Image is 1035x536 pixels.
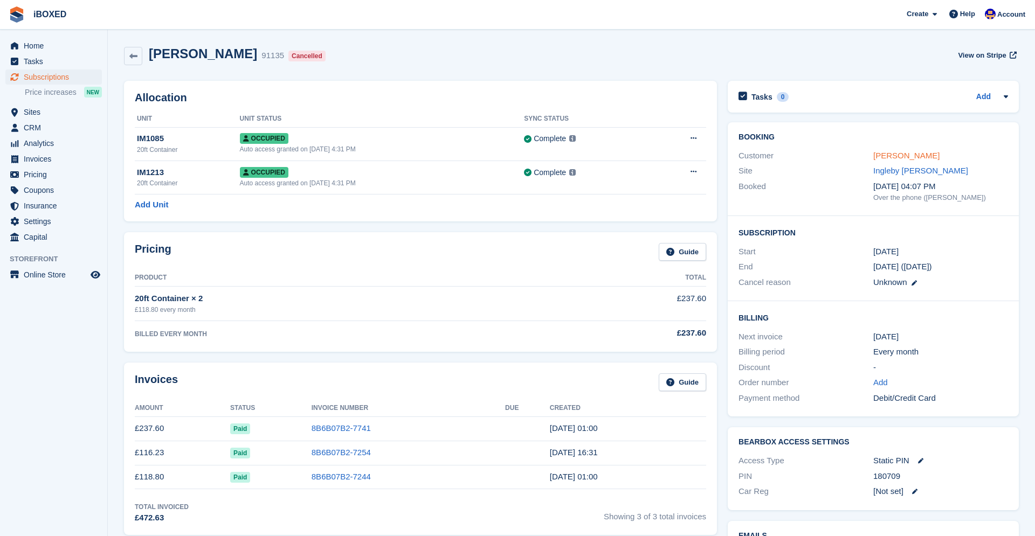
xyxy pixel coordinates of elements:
img: Noor Rashid [985,9,996,19]
span: Subscriptions [24,69,88,85]
span: Unknown [873,277,907,287]
div: Discount [739,361,873,374]
div: Booked [739,180,873,203]
th: Due [505,400,550,417]
span: Settings [24,214,88,229]
div: Total Invoiced [135,502,189,512]
h2: Invoices [135,373,178,391]
th: Product [135,269,542,287]
a: 8B6B07B2-7244 [312,472,371,481]
div: Auto access granted on [DATE] 4:31 PM [240,144,525,154]
div: Static PIN [873,455,1008,467]
a: Guide [659,243,706,261]
span: Create [907,9,928,19]
span: [DATE] ([DATE]) [873,262,932,271]
th: Total [542,269,706,287]
div: 180709 [873,470,1008,483]
th: Created [550,400,706,417]
a: Add Unit [135,199,168,211]
h2: Tasks [751,92,772,102]
div: Over the phone ([PERSON_NAME]) [873,192,1008,203]
td: £237.60 [542,287,706,321]
time: 2025-06-20 00:00:42 UTC [550,472,598,481]
div: - [873,361,1008,374]
span: Paid [230,448,250,458]
h2: Billing [739,312,1008,323]
div: PIN [739,470,873,483]
a: iBOXED [29,5,71,23]
a: [PERSON_NAME] [873,151,940,160]
h2: Subscription [739,227,1008,238]
time: 2025-06-20 00:00:00 UTC [873,246,899,258]
span: Storefront [10,254,107,264]
th: Sync Status [524,110,651,128]
th: Unit [135,110,240,128]
div: Start [739,246,873,258]
span: View on Stripe [958,50,1006,61]
th: Status [230,400,312,417]
img: icon-info-grey-7440780725fd019a000dd9b08b2336e03edf1995a4989e88bcd33f0948082b44.svg [569,135,576,142]
a: View on Stripe [954,46,1019,64]
span: Account [997,9,1025,20]
div: [DATE] 04:07 PM [873,180,1008,193]
th: Unit Status [240,110,525,128]
span: Paid [230,472,250,483]
div: Customer [739,150,873,162]
a: menu [5,136,102,151]
img: icon-info-grey-7440780725fd019a000dd9b08b2336e03edf1995a4989e88bcd33f0948082b44.svg [569,169,576,176]
a: Price increases NEW [25,86,102,98]
a: menu [5,69,102,85]
th: Amount [135,400,230,417]
span: Price increases [25,87,77,98]
span: Coupons [24,183,88,198]
a: menu [5,183,102,198]
div: 91135 [261,50,284,62]
div: 0 [777,92,789,102]
div: Every month [873,346,1008,358]
div: IM1085 [137,133,240,145]
span: Showing 3 of 3 total invoices [604,502,706,524]
img: stora-icon-8386f47178a22dfd0bd8f6a31ec36ba5ce8667c1dd55bd0f319d3a0aa187defe.svg [9,6,25,23]
div: 20ft Container [137,178,240,188]
span: Help [960,9,975,19]
div: Cancel reason [739,276,873,289]
time: 2025-06-20 15:31:52 UTC [550,448,598,457]
a: menu [5,151,102,166]
div: Debit/Credit Card [873,392,1008,405]
a: menu [5,267,102,282]
a: menu [5,38,102,53]
a: menu [5,198,102,213]
div: Auto access granted on [DATE] 4:31 PM [240,178,525,188]
td: £116.23 [135,441,230,465]
span: Sites [24,105,88,120]
span: Capital [24,229,88,245]
div: 20ft Container × 2 [135,293,542,305]
div: [DATE] [873,331,1008,343]
div: £472.63 [135,512,189,524]
td: £118.80 [135,465,230,489]
td: £237.60 [135,416,230,441]
span: CRM [24,120,88,135]
div: 20ft Container [137,145,240,155]
h2: Booking [739,133,1008,142]
div: IM1213 [137,166,240,179]
div: £118.80 every month [135,305,542,315]
th: Invoice Number [312,400,505,417]
div: Next invoice [739,331,873,343]
a: menu [5,120,102,135]
a: menu [5,54,102,69]
time: 2025-07-20 00:00:20 UTC [550,423,598,433]
div: NEW [84,87,102,98]
h2: Pricing [135,243,171,261]
div: £237.60 [542,327,706,339]
a: Ingleby [PERSON_NAME] [873,166,968,175]
a: 8B6B07B2-7741 [312,423,371,433]
div: Billing period [739,346,873,358]
h2: BearBox Access Settings [739,438,1008,447]
span: Invoices [24,151,88,166]
a: Preview store [89,268,102,281]
div: End [739,261,873,273]
h2: Allocation [135,92,706,104]
div: Complete [534,167,566,178]
div: BILLED EVERY MONTH [135,329,542,339]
